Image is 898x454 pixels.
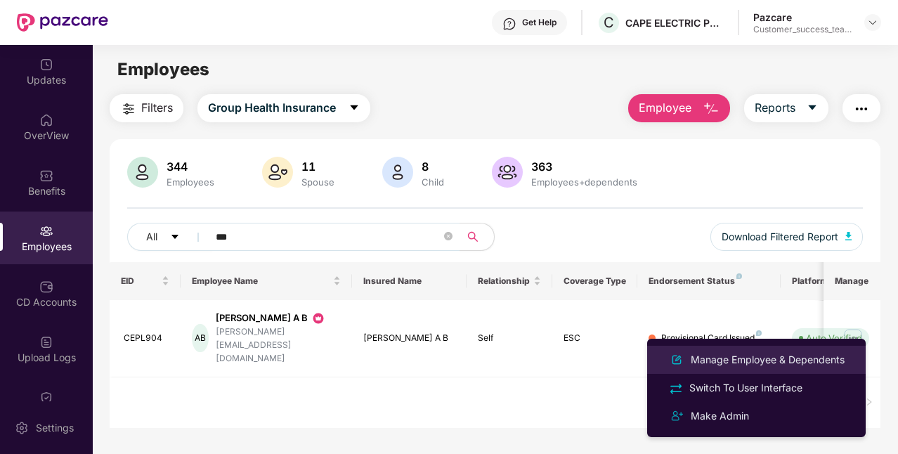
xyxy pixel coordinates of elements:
img: manageButton [842,327,864,349]
div: Manage Employee & Dependents [688,352,847,368]
th: Manage [824,262,880,300]
span: close-circle [444,231,453,244]
img: svg+xml;base64,PHN2ZyBpZD0iVXBsb2FkX0xvZ3MiIGRhdGEtbmFtZT0iVXBsb2FkIExvZ3MiIHhtbG5zPSJodHRwOi8vd3... [39,335,53,349]
img: svg+xml;base64,PHN2ZyBpZD0iVXBkYXRlZCIgeG1sbnM9Imh0dHA6Ly93d3cudzMub3JnLzIwMDAvc3ZnIiB3aWR0aD0iMj... [39,58,53,72]
img: svg+xml;base64,PHN2ZyB4bWxucz0iaHR0cDovL3d3dy53My5vcmcvMjAwMC9zdmciIHdpZHRoPSIyNCIgaGVpZ2h0PSIyNC... [853,100,870,117]
div: Endorsement Status [649,275,769,287]
img: svg+xml;base64,PHN2ZyB4bWxucz0iaHR0cDovL3d3dy53My5vcmcvMjAwMC9zdmciIHhtbG5zOnhsaW5rPSJodHRwOi8vd3... [262,157,293,188]
div: 363 [528,160,640,174]
span: right [865,398,873,406]
button: Download Filtered Report [710,223,864,251]
button: search [460,223,495,251]
div: [PERSON_NAME] A B [363,332,455,345]
div: Make Admin [688,408,752,424]
div: [PERSON_NAME][EMAIL_ADDRESS][DOMAIN_NAME] [216,325,341,365]
span: Download Filtered Report [722,229,838,245]
li: Next Page [858,391,880,414]
div: Get Help [522,17,557,28]
span: Employee [639,99,691,117]
img: svg+xml;base64,PHN2ZyB4bWxucz0iaHR0cDovL3d3dy53My5vcmcvMjAwMC9zdmciIHhtbG5zOnhsaW5rPSJodHRwOi8vd3... [703,100,720,117]
img: svg+xml;base64,PHN2ZyB4bWxucz0iaHR0cDovL3d3dy53My5vcmcvMjAwMC9zdmciIHdpZHRoPSIyNCIgaGVpZ2h0PSIyNC... [668,408,685,424]
img: svg+xml;base64,PHN2ZyBpZD0iSGVscC0zMngzMiIgeG1sbnM9Imh0dHA6Ly93d3cudzMub3JnLzIwMDAvc3ZnIiB3aWR0aD... [502,17,516,31]
img: svg+xml;base64,PHN2ZyBpZD0iQmVuZWZpdHMiIHhtbG5zPSJodHRwOi8vd3d3LnczLm9yZy8yMDAwL3N2ZyIgd2lkdGg9Ij... [39,169,53,183]
img: svg+xml;base64,PHN2ZyB4bWxucz0iaHR0cDovL3d3dy53My5vcmcvMjAwMC9zdmciIHhtbG5zOnhsaW5rPSJodHRwOi8vd3... [668,351,685,368]
span: Reports [755,99,795,117]
span: close-circle [444,232,453,240]
div: CEPL904 [124,332,170,345]
div: [PERSON_NAME] A B [216,311,341,325]
div: 8 [419,160,447,174]
button: Employee [628,94,730,122]
img: svg+xml;base64,PHN2ZyB4bWxucz0iaHR0cDovL3d3dy53My5vcmcvMjAwMC9zdmciIHdpZHRoPSI4IiBoZWlnaHQ9IjgiIH... [736,273,742,279]
div: Platform Status [792,275,869,287]
div: AB [192,324,208,352]
img: svg+xml;base64,PHN2ZyBpZD0iRW1wbG95ZWVzIiB4bWxucz0iaHR0cDovL3d3dy53My5vcmcvMjAwMC9zdmciIHdpZHRoPS... [39,224,53,238]
th: EID [110,262,181,300]
div: Provisional Card Issued [661,332,762,345]
span: All [146,229,157,245]
img: svg+xml;base64,PHN2ZyBpZD0iSG9tZSIgeG1sbnM9Imh0dHA6Ly93d3cudzMub3JnLzIwMDAvc3ZnIiB3aWR0aD0iMjAiIG... [39,113,53,127]
img: svg+xml;base64,PHN2ZyBpZD0iRHJvcGRvd24tMzJ4MzIiIHhtbG5zPSJodHRwOi8vd3d3LnczLm9yZy8yMDAwL3N2ZyIgd2... [867,17,878,28]
th: Relationship [467,262,552,300]
span: search [460,231,487,242]
div: Pazcare [753,11,852,24]
span: EID [121,275,160,287]
button: Allcaret-down [127,223,213,251]
div: Customer_success_team_lead [753,24,852,35]
span: caret-down [807,102,818,115]
div: Self [478,332,541,345]
th: Coverage Type [552,262,638,300]
img: svg+xml;base64,PHN2ZyB4bWxucz0iaHR0cDovL3d3dy53My5vcmcvMjAwMC9zdmciIHdpZHRoPSIyNCIgaGVpZ2h0PSIyNC... [120,100,137,117]
span: C [604,14,614,31]
th: Insured Name [352,262,467,300]
div: Child [419,176,447,188]
div: Employees [164,176,217,188]
div: 344 [164,160,217,174]
img: svg+xml;base64,PHN2ZyB4bWxucz0iaHR0cDovL3d3dy53My5vcmcvMjAwMC9zdmciIHhtbG5zOnhsaW5rPSJodHRwOi8vd3... [382,157,413,188]
div: 11 [299,160,337,174]
th: Employee Name [181,262,352,300]
span: caret-down [170,232,180,243]
img: svg+xml;base64,PHN2ZyB4bWxucz0iaHR0cDovL3d3dy53My5vcmcvMjAwMC9zdmciIHhtbG5zOnhsaW5rPSJodHRwOi8vd3... [845,232,852,240]
img: svg+xml;base64,PHN2ZyB4bWxucz0iaHR0cDovL3d3dy53My5vcmcvMjAwMC9zdmciIHhtbG5zOnhsaW5rPSJodHRwOi8vd3... [127,157,158,188]
button: Filters [110,94,183,122]
img: svg+xml;base64,PHN2ZyB4bWxucz0iaHR0cDovL3d3dy53My5vcmcvMjAwMC9zdmciIHdpZHRoPSI4IiBoZWlnaHQ9IjgiIH... [756,330,762,336]
img: svg+xml;base64,PHN2ZyB4bWxucz0iaHR0cDovL3d3dy53My5vcmcvMjAwMC9zdmciIHdpZHRoPSIyNCIgaGVpZ2h0PSIyNC... [668,381,684,396]
div: ESC [564,332,627,345]
div: Employees+dependents [528,176,640,188]
img: svg+xml;base64,PHN2ZyBpZD0iQ2xhaW0iIHhtbG5zPSJodHRwOi8vd3d3LnczLm9yZy8yMDAwL3N2ZyIgd2lkdGg9IjIwIi... [39,391,53,405]
span: Group Health Insurance [208,99,336,117]
span: Employee Name [192,275,330,287]
span: caret-down [349,102,360,115]
span: Relationship [478,275,531,287]
button: Reportscaret-down [744,94,828,122]
div: Switch To User Interface [686,380,805,396]
span: Filters [141,99,173,117]
button: Group Health Insurancecaret-down [197,94,370,122]
button: right [858,391,880,414]
div: Auto Verified [806,331,862,345]
img: svg+xml;base64,PHN2ZyBpZD0iU2V0dGluZy0yMHgyMCIgeG1sbnM9Imh0dHA6Ly93d3cudzMub3JnLzIwMDAvc3ZnIiB3aW... [15,421,29,435]
img: svg+xml;base64,PHN2ZyB3aWR0aD0iMjAiIGhlaWdodD0iMjAiIHZpZXdCb3g9IjAgMCAyMCAyMCIgZmlsbD0ibm9uZSIgeG... [311,311,325,325]
img: svg+xml;base64,PHN2ZyBpZD0iQ0RfQWNjb3VudHMiIGRhdGEtbmFtZT0iQ0QgQWNjb3VudHMiIHhtbG5zPSJodHRwOi8vd3... [39,280,53,294]
img: svg+xml;base64,PHN2ZyB4bWxucz0iaHR0cDovL3d3dy53My5vcmcvMjAwMC9zdmciIHhtbG5zOnhsaW5rPSJodHRwOi8vd3... [492,157,523,188]
div: Settings [32,421,78,435]
span: Employees [117,59,209,79]
img: New Pazcare Logo [17,13,108,32]
div: CAPE ELECTRIC PRIVATE LIMITED [625,16,724,30]
div: Spouse [299,176,337,188]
